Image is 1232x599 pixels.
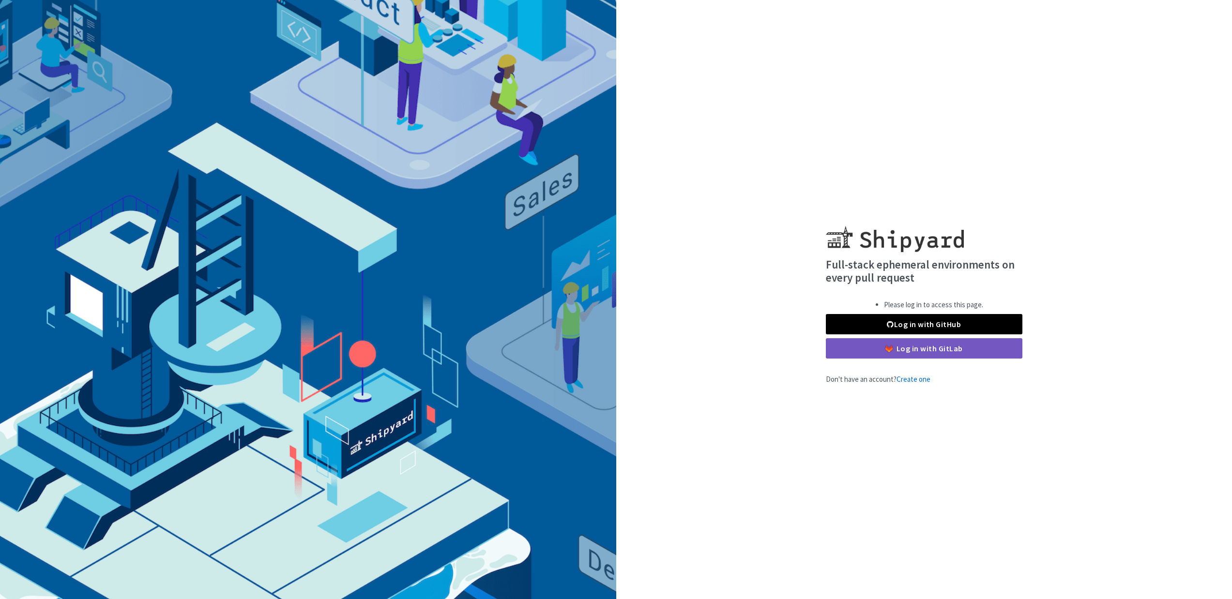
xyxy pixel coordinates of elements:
[826,314,1022,334] a: Log in with GitHub
[826,374,930,384] span: Don't have an account?
[826,258,1022,285] h4: Full-stack ephemeral environments on every pull request
[897,374,930,384] a: Create one
[826,214,964,252] img: Shipyard logo
[884,299,983,311] li: Please log in to access this page.
[826,338,1022,359] a: Log in with GitLab
[885,345,893,352] img: gitlab-color.svg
